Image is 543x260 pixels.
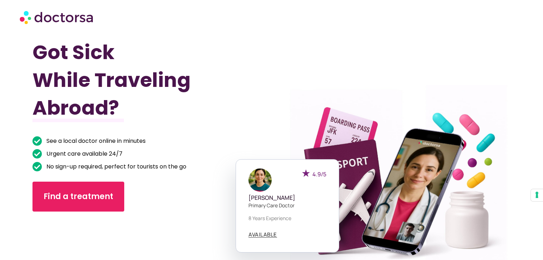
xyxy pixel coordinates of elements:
[531,189,543,201] button: Your consent preferences for tracking technologies
[248,214,326,222] p: 8 years experience
[45,149,122,159] span: Urgent care available 24/7
[32,38,236,122] h1: Got Sick While Traveling Abroad?
[45,136,146,146] span: See a local doctor online in minutes
[32,182,124,212] a: Find a treatment
[248,194,326,201] h5: [PERSON_NAME]
[248,232,277,238] a: AVAILABLE
[248,202,326,209] p: Primary care doctor
[312,170,326,178] span: 4.9/5
[45,162,186,172] span: No sign-up required, perfect for tourists on the go
[44,191,113,202] span: Find a treatment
